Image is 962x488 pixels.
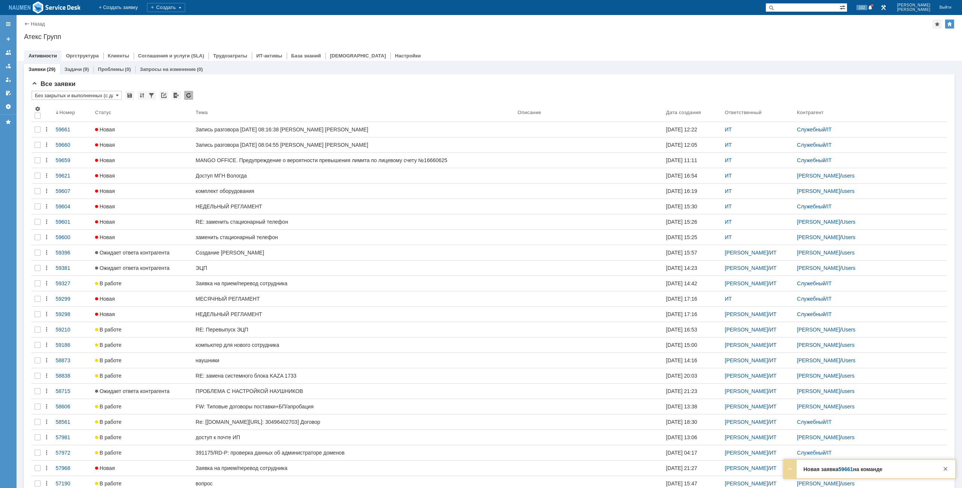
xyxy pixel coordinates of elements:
[794,103,947,122] th: Контрагент
[797,265,840,271] a: [PERSON_NAME]
[147,3,185,12] div: Создать
[193,245,515,260] a: Создание [PERSON_NAME]
[725,450,768,456] a: [PERSON_NAME]
[842,173,855,179] a: users
[797,203,826,209] a: Служебный
[29,53,57,59] a: Активности
[193,414,515,429] a: Re: [[DOMAIN_NAME][URL]: 30496402703] Договор
[770,404,777,410] a: ИТ
[92,153,193,168] a: Новая
[92,322,193,337] a: В работе
[53,399,92,414] a: 58606
[193,199,515,214] a: НЕДЕЛЬНЫЙ РЕГЛАМЕНТ
[666,388,697,394] div: [DATE] 21:23
[196,250,512,256] div: Создание [PERSON_NAME]
[95,234,115,240] span: Новая
[770,388,777,394] a: ИТ
[56,311,89,317] div: 59298
[193,337,515,352] a: компьютер для нового сотрудника
[663,307,721,322] a: [DATE] 17:16
[797,110,824,115] div: Контрагент
[92,307,193,322] a: Новая
[53,199,92,214] a: 59604
[666,434,697,440] div: [DATE] 13:06
[770,311,777,317] a: ИТ
[95,327,121,333] span: В работе
[725,265,768,271] a: [PERSON_NAME]
[770,280,777,286] a: ИТ
[725,142,732,148] a: ИТ
[797,373,840,379] a: [PERSON_NAME]
[56,234,89,240] div: 59600
[92,337,193,352] a: В работе
[95,296,115,302] span: Новая
[56,157,89,163] div: 59659
[663,168,721,183] a: [DATE] 16:54
[159,91,168,100] div: Скопировать ссылку на список
[666,450,697,456] div: [DATE] 04:17
[725,203,732,209] a: ИТ
[56,450,89,456] div: 57972
[797,357,840,363] a: [PERSON_NAME]
[56,142,89,148] div: 59660
[663,353,721,368] a: [DATE] 14:16
[56,404,89,410] div: 58606
[138,91,147,100] div: Сортировка...
[95,357,121,363] span: В работе
[945,20,954,29] div: Изменить домашнюю страницу
[213,53,247,59] a: Трудозатраты
[725,127,732,133] a: ИТ
[196,388,512,394] div: ПРОБЛЕМА С НАСТРОЙКОЙ НАУШНИКОВ
[95,173,115,179] span: Новая
[196,419,512,425] div: Re: [[DOMAIN_NAME][URL]: 30496402703] Договор
[770,250,777,256] a: ИТ
[797,327,840,333] a: [PERSON_NAME]
[2,74,14,86] a: Мои заявки
[193,122,515,137] a: Запись разговора [DATE] 08:16:38 [PERSON_NAME] [PERSON_NAME]
[92,430,193,445] a: В работе
[663,153,721,168] a: [DATE] 11:11
[879,3,888,12] a: Перейти в интерфейс администратора
[827,142,832,148] a: IT
[53,430,92,445] a: 57981
[663,103,721,122] th: Дата создания
[666,173,697,179] div: [DATE] 16:54
[95,142,115,148] span: Новая
[842,357,856,363] a: Users
[92,399,193,414] a: В работе
[725,234,732,240] a: ИТ
[842,404,855,410] a: users
[193,353,515,368] a: наушники
[797,142,826,148] a: Служебный
[53,353,92,368] a: 58873
[797,342,840,348] a: [PERSON_NAME]
[196,173,512,179] div: Доступ МГН Вологда
[193,137,515,152] a: Запись разговора [DATE] 08:04:55 [PERSON_NAME] [PERSON_NAME]
[725,250,768,256] a: [PERSON_NAME]
[666,142,697,148] div: [DATE] 12:05
[725,219,732,225] a: ИТ
[92,214,193,229] a: Новая
[95,373,121,379] span: В работе
[797,419,826,425] a: Служебный
[725,296,732,302] a: ИТ
[147,91,156,100] div: Фильтрация...
[2,101,14,113] a: Настройки
[842,342,855,348] a: users
[827,296,832,302] a: IT
[663,384,721,399] a: [DATE] 21:23
[196,311,512,317] div: НЕДЕЛЬНЫЙ РЕГЛАМЕНТ
[140,66,196,72] a: Запросы на изменение
[193,184,515,199] a: комплект оборудования
[827,311,832,317] a: IT
[56,388,89,394] div: 58715
[842,388,855,394] a: users
[666,296,697,302] div: [DATE] 17:16
[53,384,92,399] a: 58715
[663,184,721,199] a: [DATE] 16:19
[666,342,697,348] div: [DATE] 15:00
[666,234,697,240] div: [DATE] 15:25
[933,20,942,29] div: Добавить в избранное
[770,419,777,425] a: ИТ
[92,137,193,152] a: Новая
